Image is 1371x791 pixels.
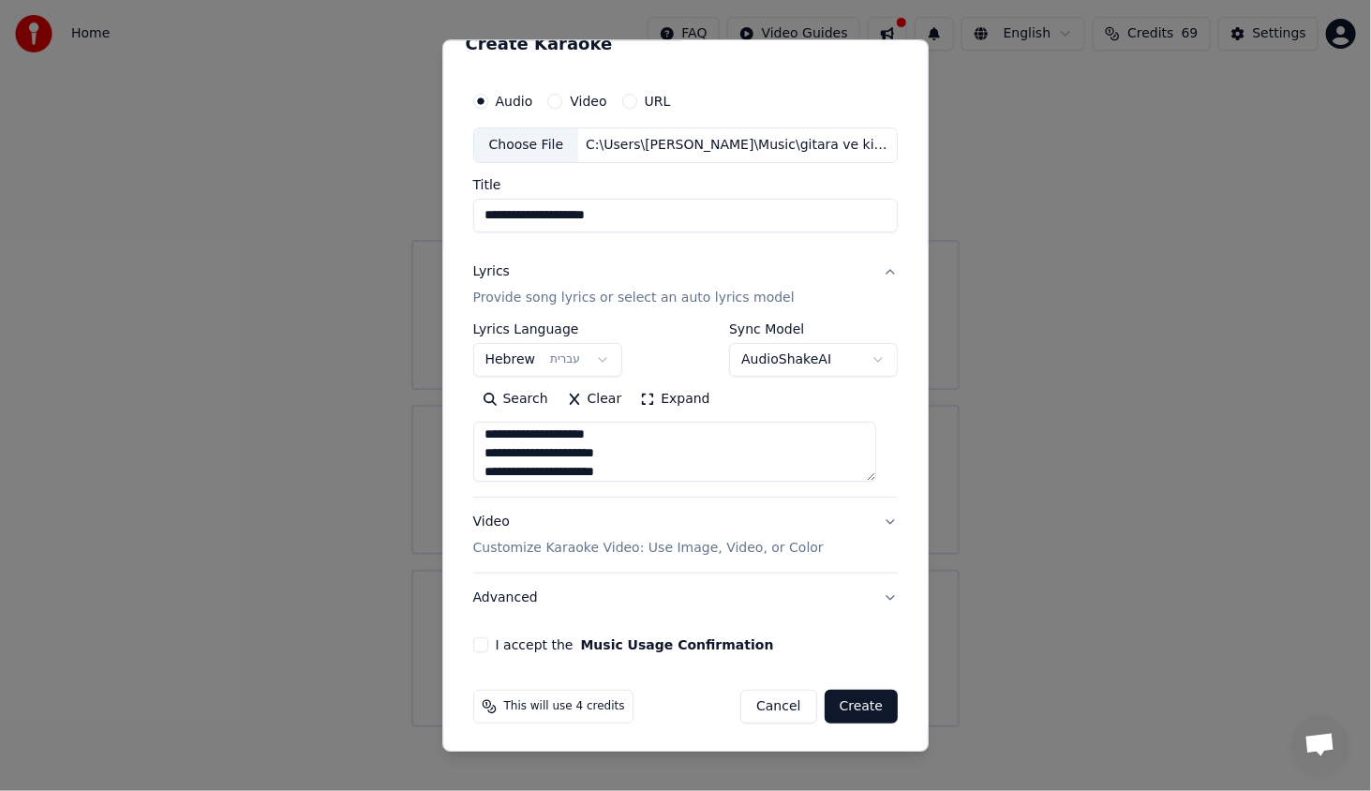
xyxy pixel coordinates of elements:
div: Video [473,513,824,558]
label: Lyrics Language [473,322,622,336]
button: LyricsProvide song lyrics or select an auto lyrics model [473,247,899,322]
label: Title [473,178,899,191]
h2: Create Karaoke [466,36,906,52]
div: C:\Users\[PERSON_NAME]\Music\gitara ve kinor gadi2.mp3 [578,136,897,155]
button: Search [473,384,558,414]
button: Expand [631,384,719,414]
div: Lyrics [473,262,510,281]
p: Provide song lyrics or select an auto lyrics model [473,289,795,307]
label: URL [645,95,671,108]
span: This will use 4 credits [504,699,625,714]
label: Audio [496,95,533,108]
label: I accept the [496,638,774,651]
button: Clear [558,384,632,414]
button: Cancel [740,690,816,724]
button: VideoCustomize Karaoke Video: Use Image, Video, or Color [473,498,899,573]
div: Choose File [474,128,579,162]
label: Sync Model [729,322,898,336]
label: Video [571,95,607,108]
div: LyricsProvide song lyrics or select an auto lyrics model [473,322,899,497]
p: Customize Karaoke Video: Use Image, Video, or Color [473,539,824,558]
button: Create [825,690,899,724]
button: I accept the [581,638,774,651]
button: Advanced [473,574,899,622]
